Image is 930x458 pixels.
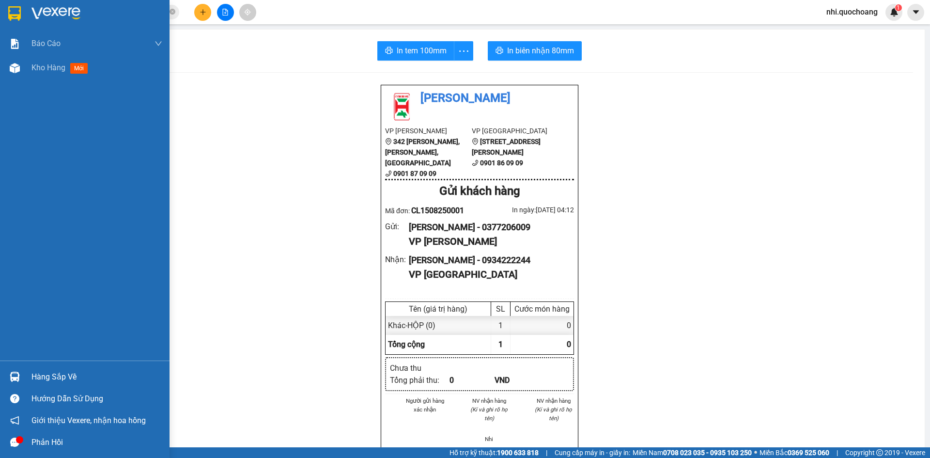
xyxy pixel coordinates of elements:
div: Gửi khách hàng [385,182,574,201]
img: icon-new-feature [890,8,899,16]
span: notification [10,416,19,425]
span: Giới thiệu Vexere, nhận hoa hồng [31,414,146,426]
img: warehouse-icon [10,63,20,73]
span: Khác - HỘP (0) [388,321,435,330]
div: Tổng phải thu : [390,374,449,386]
strong: 1900 633 818 [497,449,539,457]
button: caret-down [907,4,924,21]
img: warehouse-icon [10,372,20,382]
span: phone [472,159,479,166]
span: mới [70,63,88,74]
span: CL1508250001 [411,206,464,215]
div: In ngày: [DATE] 04:12 [480,205,574,215]
span: Kho hàng [31,63,65,72]
span: environment [385,138,392,145]
span: plus [200,9,206,16]
i: (Kí và ghi rõ họ tên) [535,406,572,422]
li: Người gửi hàng xác nhận [404,396,446,414]
div: [PERSON_NAME] [93,30,191,42]
span: In tem 100mm [397,45,447,57]
div: [PERSON_NAME] - 0934222244 [409,253,566,267]
div: Mã đơn: [385,205,480,217]
span: ⚪️ [754,451,757,455]
span: question-circle [10,394,19,403]
span: printer [385,47,393,56]
button: aim [239,4,256,21]
span: close-circle [170,9,175,15]
span: down [155,40,162,47]
div: SL [494,304,508,314]
strong: 0369 525 060 [788,449,829,457]
img: logo.jpg [385,89,419,123]
button: printerIn biên nhận 80mm [488,41,582,61]
li: VP [PERSON_NAME] [385,126,472,136]
span: message [10,438,19,447]
span: In biên nhận 80mm [507,45,574,57]
span: more [454,45,473,57]
strong: 0708 023 035 - 0935 103 250 [663,449,752,457]
div: Cước món hàng [513,304,571,314]
div: Phản hồi [31,435,162,450]
b: 342 [PERSON_NAME], [PERSON_NAME], [GEOGRAPHIC_DATA] [385,138,460,167]
li: [PERSON_NAME] [385,89,574,108]
button: printerIn tem 100mm [377,41,454,61]
div: 1 [491,316,511,335]
span: Tổng cộng [388,340,425,349]
div: Chưa thu [390,362,449,374]
li: NV nhận hàng [469,396,510,405]
li: Nhi [469,435,510,443]
b: 0901 86 09 09 [480,159,523,167]
div: VND [495,374,540,386]
span: nhi.quochoang [819,6,885,18]
i: (Kí và ghi rõ họ tên) [470,406,508,422]
span: aim [244,9,251,16]
span: Cung cấp máy in - giấy in: [555,447,630,458]
button: plus [194,4,211,21]
div: Gửi : [385,221,409,233]
span: close-circle [170,8,175,17]
button: more [454,41,473,61]
span: 1 [897,4,900,11]
b: [STREET_ADDRESS][PERSON_NAME] [472,138,541,156]
div: Hướng dẫn sử dụng [31,392,162,406]
div: [GEOGRAPHIC_DATA] [93,8,191,30]
button: file-add [217,4,234,21]
span: 0 [567,340,571,349]
div: 0377206009 [8,42,86,55]
span: Miền Bắc [759,447,829,458]
div: 0934222244 [93,42,191,55]
div: Hàng sắp về [31,370,162,384]
span: file-add [222,9,229,16]
span: copyright [876,449,883,456]
span: | [546,447,547,458]
span: Chưa thu [91,61,126,71]
div: Tên (giá trị hàng) [388,304,488,314]
b: 0901 87 09 09 [393,170,436,177]
div: 0 [449,374,495,386]
span: Báo cáo [31,37,61,49]
img: logo-vxr [8,6,21,21]
div: VP [GEOGRAPHIC_DATA] [409,267,566,282]
span: printer [496,47,503,56]
span: | [837,447,838,458]
span: environment [472,138,479,145]
sup: 1 [895,4,902,11]
div: 0 [511,316,573,335]
div: VP [PERSON_NAME] [409,234,566,249]
div: Nhận : [385,253,409,266]
span: Nhận: [93,8,116,18]
span: phone [385,170,392,177]
li: NV nhận hàng [533,396,574,405]
img: solution-icon [10,39,20,49]
div: [PERSON_NAME] [8,30,86,42]
span: Hỗ trợ kỹ thuật: [449,447,539,458]
li: VP [GEOGRAPHIC_DATA] [472,126,558,136]
div: [PERSON_NAME] - 0377206009 [409,221,566,234]
span: Gửi: [8,8,23,18]
div: [PERSON_NAME] [8,8,86,30]
span: 1 [498,340,503,349]
span: caret-down [912,8,920,16]
span: Miền Nam [633,447,752,458]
